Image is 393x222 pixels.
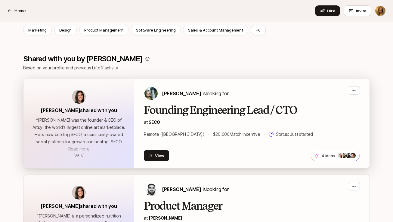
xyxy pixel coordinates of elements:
span: Invite [356,8,366,14]
p: Product Management [84,27,123,33]
p: Software Engineering [136,27,175,33]
h2: Product Manager [144,200,360,212]
span: July 2, 2025 10:13am [73,153,85,157]
button: +6 [251,25,266,35]
p: “ [PERSON_NAME] was the founder & CEO of Artsy, the world's largest online art marketplace. He is... [31,117,127,145]
p: Home [14,7,26,14]
img: avatar-url [72,90,86,104]
button: Kirstin Hoefer [375,5,386,16]
button: View [144,150,169,161]
p: is looking for [162,185,228,193]
a: your profile [43,65,65,70]
p: 4 ideas [322,153,335,159]
p: at [144,214,360,222]
img: 4fe5bb4d_1be7_4c4b_827f_7fce4b7bf75d.jpg [346,153,351,158]
span: [PERSON_NAME] shared with you [41,203,117,209]
img: Kirstin Hoefer [375,6,385,16]
p: Based on and previous Liftoff activity [23,64,370,71]
img: Hessam Mostajabi [144,183,158,196]
img: dde59b65_f0f9_45fb_b3dd_ce5ae33bdd73.jpg [350,153,356,158]
span: Just started [290,132,313,137]
button: Invite [344,5,371,16]
span: SECO [149,120,160,125]
button: Hire [315,5,340,16]
p: is looking for [162,90,228,97]
button: Read more [68,145,89,153]
p: $20,000 Match Incentive [213,131,260,138]
p: Shared with you by [PERSON_NAME] [23,55,143,63]
span: [PERSON_NAME] shared with you [41,107,117,113]
img: Carter Cleveland [144,87,158,100]
span: [PERSON_NAME] [162,186,201,192]
img: 015fa8dd_2045_40f8_8c7c_eaa8c801f2f3.jpg [338,153,343,158]
span: Read more [68,146,89,151]
p: at [144,119,360,126]
p: Remote ([GEOGRAPHIC_DATA]) [144,131,205,138]
button: 4 ideas [311,150,360,161]
p: Marketing [28,27,47,33]
p: Design [59,27,72,33]
img: avatar-url [72,186,86,199]
span: [PERSON_NAME] [162,90,201,96]
p: Status: [276,131,313,138]
img: 856655ed_0f2e_40be_9613_780a152b4f38.jpg [342,153,347,158]
h2: Founding Engineering Lead / CTO [144,104,360,116]
span: Hire [327,8,335,14]
a: [PERSON_NAME] [149,215,182,220]
p: Sales & Account Management [188,27,243,33]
